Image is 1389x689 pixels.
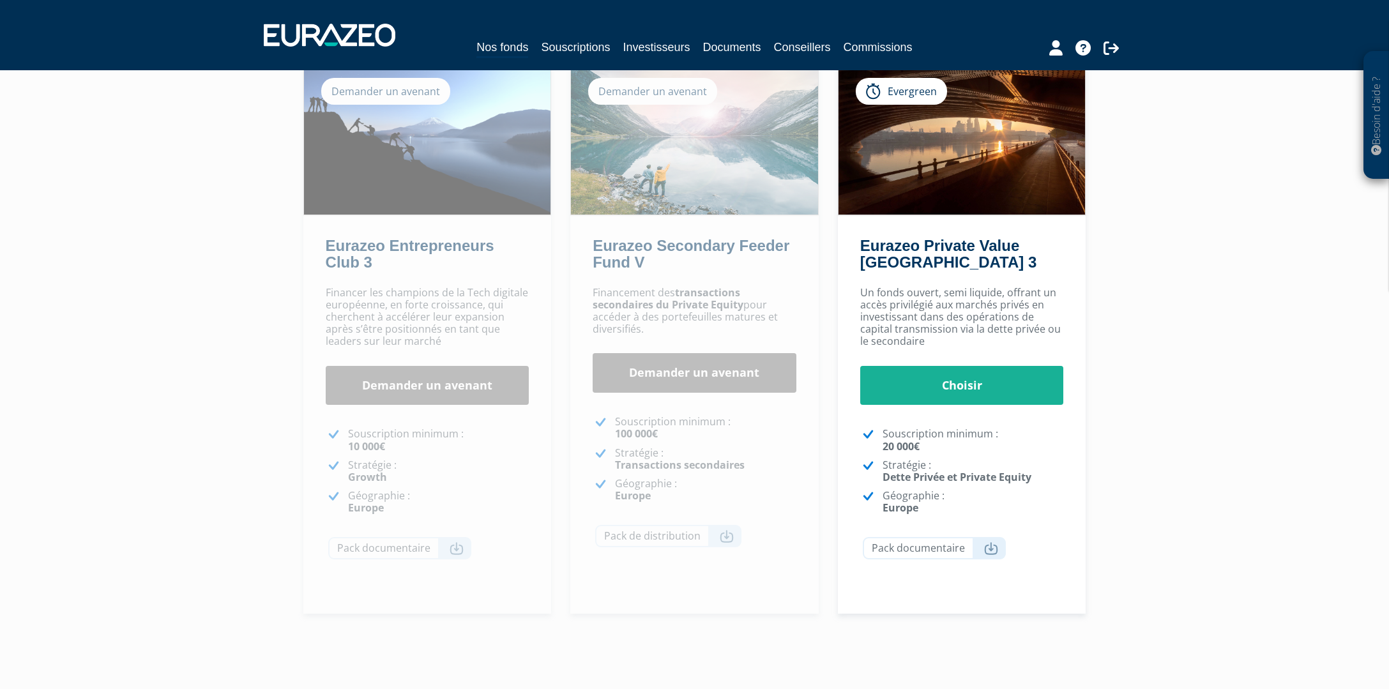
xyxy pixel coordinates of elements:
[883,501,918,515] strong: Europe
[883,470,1031,484] strong: Dette Privée et Private Equity
[593,237,789,271] a: Eurazeo Secondary Feeder Fund V
[348,490,529,514] p: Géographie :
[348,470,387,484] strong: Growth
[321,78,450,105] div: Demander un avenant
[860,366,1064,405] a: Choisir
[860,287,1064,348] p: Un fonds ouvert, semi liquide, offrant un accès privilégié aux marchés privés en investissant dan...
[863,537,1006,559] a: Pack documentaire
[703,38,761,56] a: Documents
[304,65,551,215] img: Eurazeo Entrepreneurs Club 3
[615,488,651,503] strong: Europe
[571,65,818,215] img: Eurazeo Secondary Feeder Fund V
[623,38,690,56] a: Investisseurs
[326,366,529,405] a: Demander un avenant
[615,447,796,471] p: Stratégie :
[615,416,796,440] p: Souscription minimum :
[348,501,384,515] strong: Europe
[588,78,717,105] div: Demander un avenant
[844,38,913,56] a: Commissions
[476,38,528,58] a: Nos fonds
[615,427,658,441] strong: 100 000€
[839,65,1086,215] img: Eurazeo Private Value Europe 3
[348,439,385,453] strong: 10 000€
[328,537,471,559] a: Pack documentaire
[593,287,796,336] p: Financement des pour accéder à des portefeuilles matures et diversifiés.
[541,38,610,56] a: Souscriptions
[264,24,395,47] img: 1732889491-logotype_eurazeo_blanc_rvb.png
[883,490,1064,514] p: Géographie :
[774,38,831,56] a: Conseillers
[883,428,1064,452] p: Souscription minimum :
[326,287,529,348] p: Financer les champions de la Tech digitale européenne, en forte croissance, qui cherchent à accél...
[860,237,1036,271] a: Eurazeo Private Value [GEOGRAPHIC_DATA] 3
[595,525,741,547] a: Pack de distribution
[1369,58,1384,173] p: Besoin d'aide ?
[856,78,947,105] div: Evergreen
[615,478,796,502] p: Géographie :
[883,439,920,453] strong: 20 000€
[593,285,743,312] strong: transactions secondaires du Private Equity
[348,428,529,452] p: Souscription minimum :
[615,458,745,472] strong: Transactions secondaires
[326,237,494,271] a: Eurazeo Entrepreneurs Club 3
[883,459,1064,483] p: Stratégie :
[593,353,796,393] a: Demander un avenant
[348,459,529,483] p: Stratégie :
